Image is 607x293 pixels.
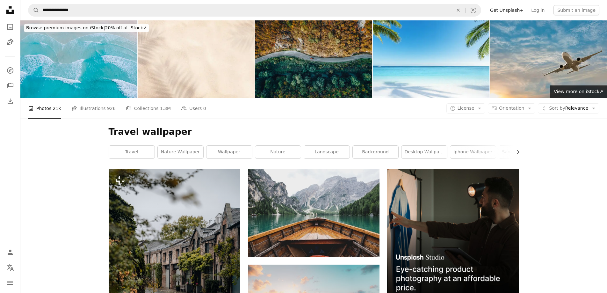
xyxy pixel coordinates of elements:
[512,146,519,158] button: scroll list to the right
[458,106,474,111] span: License
[109,146,155,158] a: travel
[450,146,496,158] a: iphone wallpaper
[138,20,255,98] img: beach sand with shadows from palm
[554,89,603,94] span: View more on iStock ↗
[4,20,17,33] a: Photos
[373,20,490,98] img: Tropical paradise beach scene for background or wallpaper
[499,106,524,111] span: Orientation
[203,105,206,112] span: 0
[248,169,379,257] img: brown wooden boat moving towards the mountain
[20,20,153,36] a: Browse premium images on iStock|20% off at iStock↗
[549,106,565,111] span: Sort by
[499,146,545,158] a: samsung wallpaper
[160,105,171,112] span: 1.3M
[538,103,599,114] button: Sort byRelevance
[126,98,171,119] a: Collections 1.3M
[158,146,203,158] a: nature wallpaper
[4,79,17,92] a: Collections
[550,85,607,98] a: View more on iStock↗
[4,261,17,274] button: Language
[488,103,535,114] button: Orientation
[527,5,548,15] a: Log in
[4,36,17,48] a: Illustrations
[553,5,599,15] button: Submit an image
[181,98,206,119] a: Users 0
[4,64,17,77] a: Explore
[71,98,116,119] a: Illustrations 926
[28,4,39,16] button: Search Unsplash
[490,20,607,98] img: Airplane flying over tropical sea at sunset
[20,20,137,98] img: The pattern of waves, Lucky Bay, Australia
[549,105,588,112] span: Relevance
[4,246,17,259] a: Log in / Sign up
[353,146,398,158] a: background
[451,4,465,16] button: Clear
[206,146,252,158] a: wallpaper
[304,146,350,158] a: landscape
[109,265,240,271] a: a cobblestone street with a row of old buildings
[486,5,527,15] a: Get Unsplash+
[107,105,116,112] span: 926
[26,25,105,30] span: Browse premium images on iStock |
[255,146,301,158] a: nature
[446,103,486,114] button: License
[28,4,481,17] form: Find visuals sitewide
[255,20,372,98] img: Road through the forest
[248,210,379,216] a: brown wooden boat moving towards the mountain
[26,25,147,30] span: 20% off at iStock ↗
[466,4,481,16] button: Visual search
[4,95,17,107] a: Download History
[401,146,447,158] a: desktop wallpaper
[4,276,17,289] button: Menu
[109,126,519,138] h1: Travel wallpaper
